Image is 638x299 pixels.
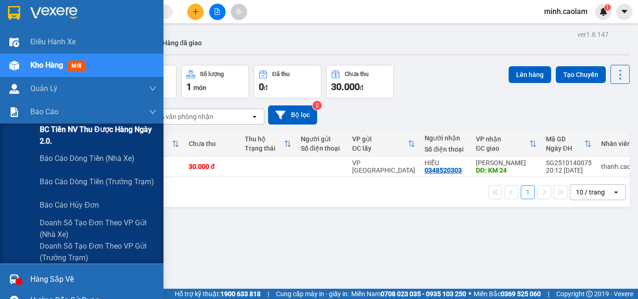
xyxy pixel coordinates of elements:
span: Quản Lý [30,83,57,94]
div: VP nhận [476,135,529,143]
th: Toggle SortBy [541,132,596,156]
svg: open [612,188,620,196]
th: Toggle SortBy [240,132,296,156]
span: caret-down [620,7,629,16]
button: Chưa thu30.000đ [326,65,394,98]
img: warehouse-icon [9,274,19,284]
span: Hỗ trợ kỹ thuật: [175,289,261,299]
strong: 1900 633 818 [220,290,261,298]
div: 0348520303 [425,167,462,174]
div: Chọn văn phòng nhận [149,112,213,121]
span: plus [192,8,199,15]
div: Mã GD [546,135,584,143]
div: DĐ: KM 24 [476,167,537,174]
img: solution-icon [9,107,19,117]
span: Cung cấp máy in - giấy in: [276,289,349,299]
button: Lên hàng [509,66,551,83]
span: down [149,108,156,116]
span: đ [360,84,363,91]
th: Toggle SortBy [347,132,420,156]
img: warehouse-icon [9,37,19,47]
span: Kho hàng [30,61,63,70]
div: Người nhận [425,134,467,142]
button: Tạo Chuyến [556,66,606,83]
span: ⚪️ [468,292,471,296]
span: Điều hành xe [30,36,76,48]
button: 1 [521,185,535,199]
div: HIẾU [425,159,467,167]
img: warehouse-icon [9,61,19,70]
span: Báo cáo [30,106,58,118]
img: logo-vxr [8,6,20,20]
div: Chưa thu [345,71,369,77]
div: Đã thu [272,71,290,77]
span: đ [264,84,268,91]
span: Báo cáo dòng tiền (nhà xe) [40,153,135,164]
button: Số lượng1món [181,65,249,98]
span: down [149,85,156,92]
span: Miền Bắc [474,289,541,299]
strong: 0708 023 035 - 0935 103 250 [381,290,466,298]
span: BC Tiền NV thu được hàng ngày 2.0. [40,124,156,147]
div: ĐC lấy [352,145,408,152]
img: warehouse-icon [9,84,19,94]
button: aim [231,4,247,20]
div: Chưa thu [189,140,235,147]
div: VP gửi [352,135,408,143]
div: ĐC giao [476,145,529,152]
button: plus [187,4,204,20]
svg: open [251,113,258,120]
div: Số lượng [200,71,224,77]
span: Doanh số tạo đơn theo VP gửi (trưởng trạm) [40,240,156,264]
div: SG2510140075 [546,159,592,167]
div: Thu hộ [245,135,284,143]
span: Báo cáo hủy đơn [40,199,99,211]
span: | [548,289,549,299]
span: 1 [606,4,609,11]
span: | [268,289,269,299]
button: file-add [209,4,226,20]
span: copyright [586,291,593,297]
span: Miền Nam [351,289,466,299]
div: Người gửi [301,135,343,143]
span: Báo cáo dòng tiền (trưởng trạm) [40,176,154,188]
strong: 0369 525 060 [501,290,541,298]
th: Toggle SortBy [471,132,541,156]
span: mới [68,61,85,71]
span: file-add [214,8,220,15]
div: ver 1.8.147 [577,29,609,40]
div: Trạng thái [245,145,284,152]
div: Số điện thoại [425,146,467,153]
div: 30.000 đ [189,163,235,170]
div: 20:12 [DATE] [546,167,592,174]
div: Ngày ĐH [546,145,584,152]
span: 1 [186,81,191,92]
button: caret-down [616,4,632,20]
button: Đã thu0đ [254,65,321,98]
button: Hàng đã giao [155,32,209,54]
span: Doanh số tạo đơn theo VP gửi (nhà xe) [40,217,156,240]
sup: 1 [604,4,611,11]
span: món [193,84,206,91]
span: 30.000 [331,81,360,92]
div: 10 / trang [576,188,605,197]
div: Hàng sắp về [30,272,156,286]
div: [PERSON_NAME] [476,159,537,167]
div: VP [GEOGRAPHIC_DATA] [352,159,415,174]
span: minh.caolam [537,6,595,17]
span: aim [235,8,242,15]
img: icon-new-feature [599,7,608,16]
sup: 2 [312,101,322,110]
div: Số điện thoại [301,145,343,152]
button: Bộ lọc [268,105,317,125]
span: 0 [259,81,264,92]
